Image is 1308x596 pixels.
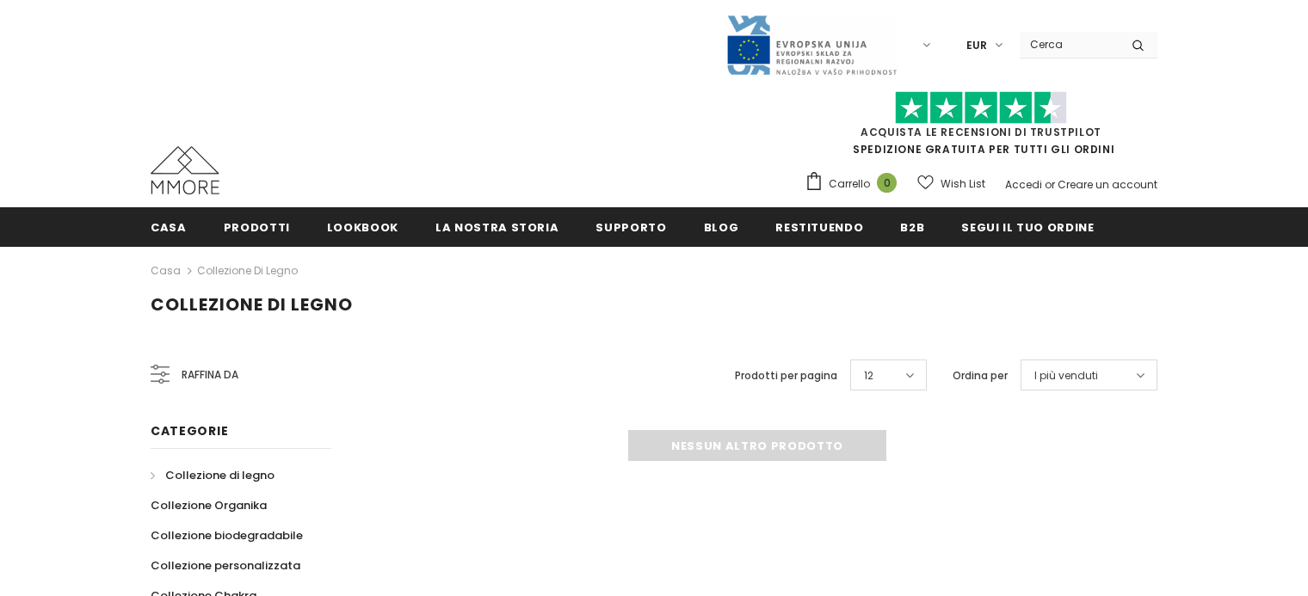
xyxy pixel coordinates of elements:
span: Blog [704,219,739,236]
span: Raffina da [182,366,238,384]
span: SPEDIZIONE GRATUITA PER TUTTI GLI ORDINI [805,99,1157,157]
a: B2B [900,207,924,246]
span: Casa [151,219,187,236]
img: Javni Razpis [725,14,898,77]
a: Casa [151,261,181,281]
img: Casi MMORE [151,146,219,194]
a: Prodotti [224,207,290,246]
span: Collezione biodegradabile [151,527,303,544]
span: La nostra storia [435,219,558,236]
a: Collezione di legno [151,460,275,490]
span: Collezione di legno [165,467,275,483]
span: 12 [864,367,873,384]
span: Categorie [151,422,228,439]
span: EUR [966,37,987,54]
a: Creare un account [1058,177,1157,192]
img: Fidati di Pilot Stars [895,91,1067,125]
label: Prodotti per pagina [735,367,837,384]
span: Collezione di legno [151,292,353,316]
a: Javni Razpis [725,37,898,52]
span: Collezione Organika [151,497,267,513]
a: Casa [151,207,187,246]
label: Ordina per [953,367,1008,384]
a: Collezione Organika [151,490,267,520]
span: B2B [900,219,924,236]
span: supporto [595,219,666,236]
a: Segui il tuo ordine [961,207,1094,246]
a: La nostra storia [435,207,558,246]
span: Restituendo [775,219,863,236]
a: Blog [704,207,739,246]
a: Acquista le recensioni di TrustPilot [861,125,1101,139]
span: 0 [877,173,897,193]
span: Carrello [829,175,870,193]
a: Collezione di legno [197,263,298,278]
a: Lookbook [327,207,398,246]
span: or [1045,177,1055,192]
span: Prodotti [224,219,290,236]
span: Wish List [941,175,985,193]
a: Restituendo [775,207,863,246]
a: Accedi [1005,177,1042,192]
span: I più venduti [1034,367,1098,384]
a: supporto [595,207,666,246]
input: Search Site [1020,32,1119,57]
a: Collezione biodegradabile [151,520,303,550]
a: Wish List [917,169,985,199]
span: Lookbook [327,219,398,236]
a: Collezione personalizzata [151,550,300,581]
a: Carrello 0 [805,171,905,197]
span: Segui il tuo ordine [961,219,1094,236]
span: Collezione personalizzata [151,557,300,574]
